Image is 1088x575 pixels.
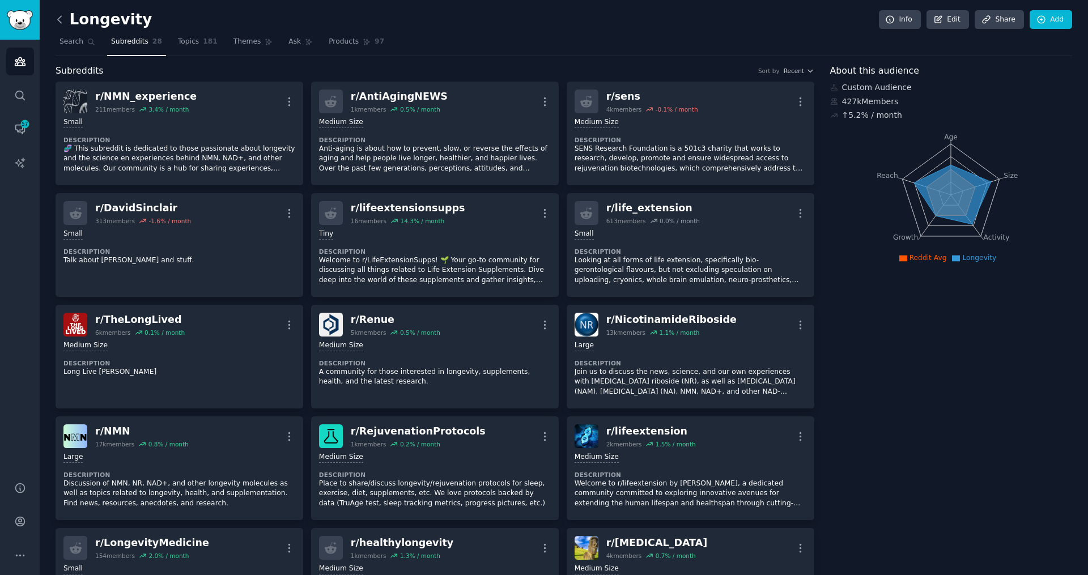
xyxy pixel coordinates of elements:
[567,82,814,185] a: r/sens4kmembers-0.1% / monthMedium SizeDescriptionSENS Research Foundation is a 501c3 charity tha...
[983,233,1009,241] tspan: Activity
[400,552,440,560] div: 1.3 % / month
[63,229,83,240] div: Small
[311,305,559,408] a: Renuer/Renue5kmembers0.5% / monthMedium SizeDescriptionA community for those interested in longev...
[56,64,104,78] span: Subreddits
[178,37,199,47] span: Topics
[351,536,453,550] div: r/ healthylongevity
[148,105,189,113] div: 3.4 % / month
[575,536,598,560] img: Rapamycin
[229,33,277,56] a: Themes
[351,552,386,560] div: 1k members
[319,452,363,463] div: Medium Size
[63,479,295,509] p: Discussion of NMN, NR, NAD+, and other longevity molecules as well as topics related to longevity...
[575,248,806,255] dt: Description
[606,440,642,448] div: 2k members
[656,440,696,448] div: 1.5 % / month
[56,193,303,297] a: r/DavidSinclair313members-1.6% / monthSmallDescriptionTalk about [PERSON_NAME] and stuff.
[319,367,551,387] p: A community for those interested in longevity, supplements, health, and the latest research.
[575,359,806,367] dt: Description
[606,201,700,215] div: r/ life_extension
[95,536,209,550] div: r/ LongevityMedicine
[311,193,559,297] a: r/lifeextensionsupps16members14.3% / monthTinyDescriptionWelcome to r/LifeExtensionSupps! 🌱 Your ...
[606,90,698,104] div: r/ sens
[319,471,551,479] dt: Description
[567,193,814,297] a: r/life_extension613members0.0% / monthSmallDescriptionLooking at all forms of life extension, spe...
[20,120,30,128] span: 57
[893,233,918,241] tspan: Growth
[656,105,698,113] div: -0.1 % / month
[319,424,343,448] img: RejuvenationProtocols
[152,37,162,47] span: 28
[784,67,814,75] button: Recent
[606,536,708,550] div: r/ [MEDICAL_DATA]
[95,201,191,215] div: r/ DavidSinclair
[351,217,386,225] div: 16 members
[830,64,919,78] span: About this audience
[95,313,185,327] div: r/ TheLongLived
[351,105,386,113] div: 1k members
[7,10,33,30] img: GummySearch logo
[56,82,303,185] a: NMN_experiencer/NMN_experience211members3.4% / monthSmallDescription🧬 This subreddit is dedicated...
[319,144,551,174] p: Anti-aging is about how to prevent, slow, or reverse the effects of aging and help people live lo...
[944,133,958,141] tspan: Age
[63,452,83,463] div: Large
[962,254,996,262] span: Longevity
[375,37,384,47] span: 97
[567,416,814,520] a: lifeextensionr/lifeextension2kmembers1.5% / monthMedium SizeDescriptionWelcome to r/lifeextension...
[575,564,619,574] div: Medium Size
[311,82,559,185] a: r/AntiAgingNEWS1kmembers0.5% / monthMedium SizeDescriptionAnti-aging is about how to prevent, slo...
[63,248,295,255] dt: Description
[842,109,902,121] div: ↑ 5.2 % / month
[758,67,780,75] div: Sort by
[284,33,317,56] a: Ask
[107,33,166,56] a: Subreddits28
[575,452,619,463] div: Medium Size
[575,340,594,351] div: Large
[63,136,295,144] dt: Description
[144,329,185,337] div: 0.1 % / month
[63,144,295,174] p: 🧬 This subreddit is dedicated to those passionate about longevity and the science en experiences ...
[351,424,486,438] div: r/ RejuvenationProtocols
[830,96,1073,108] div: 427k Members
[975,10,1023,29] a: Share
[148,440,189,448] div: 0.8 % / month
[319,479,551,509] p: Place to share/discuss longevity/rejuvenation protocols for sleep, exercise, diet, supplements, e...
[400,440,440,448] div: 0.2 % / month
[95,440,134,448] div: 17k members
[63,340,108,351] div: Medium Size
[95,90,197,104] div: r/ NMN_experience
[56,33,99,56] a: Search
[606,424,696,438] div: r/ lifeextension
[319,313,343,337] img: Renue
[606,217,646,225] div: 613 members
[319,564,363,574] div: Medium Size
[319,248,551,255] dt: Description
[63,313,87,337] img: TheLongLived
[56,305,303,408] a: TheLongLivedr/TheLongLived6kmembers0.1% / monthMedium SizeDescriptionLong Live [PERSON_NAME]
[63,359,295,367] dt: Description
[575,424,598,448] img: lifeextension
[329,37,359,47] span: Products
[879,10,921,29] a: Info
[575,367,806,397] p: Join us to discuss the news, science, and our own experiences with [MEDICAL_DATA] riboside (NR), ...
[575,136,806,144] dt: Description
[148,552,189,560] div: 2.0 % / month
[575,313,598,337] img: NicotinamideRiboside
[233,37,261,47] span: Themes
[319,255,551,286] p: Welcome to r/LifeExtensionSupps! 🌱 Your go-to community for discussing all things related to Life...
[319,117,363,128] div: Medium Size
[319,136,551,144] dt: Description
[63,117,83,128] div: Small
[95,105,135,113] div: 211 members
[401,217,445,225] div: 14.3 % / month
[575,471,806,479] dt: Description
[95,552,135,560] div: 154 members
[656,552,696,560] div: 0.7 % / month
[1030,10,1072,29] a: Add
[659,329,699,337] div: 1.1 % / month
[56,416,303,520] a: NMNr/NMN17kmembers0.8% / monthLargeDescriptionDiscussion of NMN, NR, NAD+, and other longevity mo...
[319,340,363,351] div: Medium Size
[909,254,947,262] span: Reddit Avg
[606,552,642,560] div: 4k members
[63,367,295,377] p: Long Live [PERSON_NAME]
